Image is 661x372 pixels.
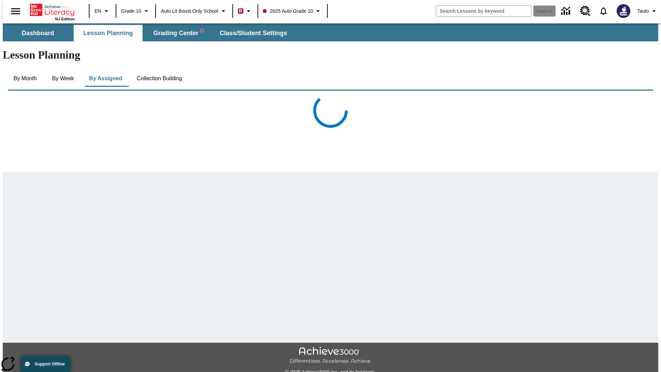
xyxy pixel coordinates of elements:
[260,5,325,17] button: Class: 2025 Auto Grade 10, Select your class
[3,23,658,41] div: SubNavbar
[74,25,143,41] button: Lesson Planning
[30,3,75,17] a: Home
[55,17,75,21] span: NJ Edition
[595,2,612,20] a: Notifications
[95,8,101,15] span: EN
[235,5,255,17] button: Boost Class color is violet red. Change class color
[8,70,42,87] button: By Month
[263,8,313,15] span: 2025 Auto Grade 10
[557,2,576,21] a: Data Center
[30,2,75,21] div: Home
[617,4,630,18] img: Avatar
[153,29,203,37] span: Grading Center
[637,8,649,15] span: Tauto
[21,356,70,372] button: Support Offline
[3,25,72,41] button: Dashboard
[3,25,293,41] div: SubNavbar
[83,29,133,37] span: Lesson Planning
[131,70,188,87] button: Collection Building
[290,347,371,364] img: Achieve3000 Differentiate Accelerate Achieve
[121,8,141,15] span: Grade 10
[239,7,242,15] span: B
[161,8,218,15] span: Auto Lit Boost only School
[201,29,203,32] svg: writing assistant alert
[118,5,153,17] button: Grade: Grade 10, Select a grade
[84,70,128,87] button: By Assigned
[92,5,114,17] button: Language: EN, Select a language
[220,29,287,37] span: Class/Student Settings
[634,5,661,17] button: Profile/Settings
[436,6,531,17] input: search field
[35,362,65,366] span: Support Offline
[612,2,634,20] button: Select a new avatar
[22,29,54,37] span: Dashboard
[46,70,80,87] button: By Week
[576,2,595,20] a: Resource Center, Will open in new tab
[158,5,230,17] button: School: Auto Lit Boost only School, Select your school
[144,25,213,41] button: Grading Center
[3,49,658,61] h1: Lesson Planning
[214,25,293,41] button: Class/Student Settings
[6,1,26,21] button: Open side menu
